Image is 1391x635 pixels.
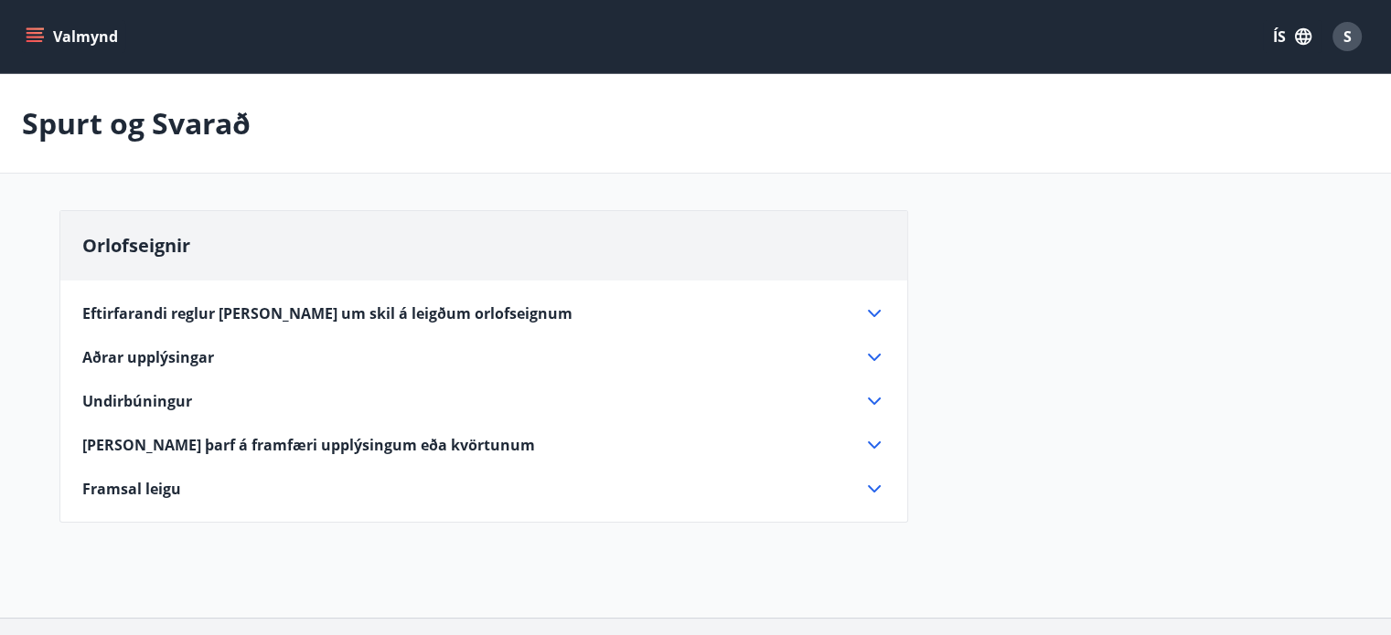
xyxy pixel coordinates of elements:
div: Undirbúningur [82,390,885,412]
span: Framsal leigu [82,479,181,499]
span: S [1343,26,1352,47]
span: Undirbúningur [82,391,192,411]
div: Aðrar upplýsingar [82,346,885,368]
span: Aðrar upplýsingar [82,347,214,367]
span: Orlofseignir [82,233,190,258]
div: Framsal leigu [82,478,885,500]
span: Eftirfarandi reglur [PERSON_NAME] um skil á leigðum orlofseignum [82,303,572,323]
p: Spurt og Svarað [22,103,251,143]
button: menu [22,20,125,53]
div: [PERSON_NAME] þarf á framfæri upplýsingum eða kvörtunum [82,434,885,456]
button: ÍS [1263,20,1321,53]
span: [PERSON_NAME] þarf á framfæri upplýsingum eða kvörtunum [82,435,535,455]
button: S [1325,15,1369,58]
div: Eftirfarandi reglur [PERSON_NAME] um skil á leigðum orlofseignum [82,302,885,324]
